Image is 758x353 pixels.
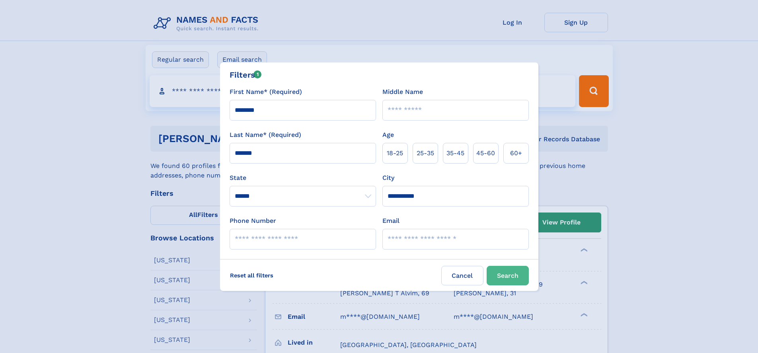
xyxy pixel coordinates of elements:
[230,87,302,97] label: First Name* (Required)
[487,266,529,285] button: Search
[230,173,376,183] label: State
[225,266,279,285] label: Reset all filters
[382,130,394,140] label: Age
[441,266,483,285] label: Cancel
[230,69,262,81] div: Filters
[382,173,394,183] label: City
[230,216,276,226] label: Phone Number
[382,216,399,226] label: Email
[417,148,434,158] span: 25‑35
[446,148,464,158] span: 35‑45
[230,130,301,140] label: Last Name* (Required)
[387,148,403,158] span: 18‑25
[382,87,423,97] label: Middle Name
[476,148,495,158] span: 45‑60
[510,148,522,158] span: 60+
